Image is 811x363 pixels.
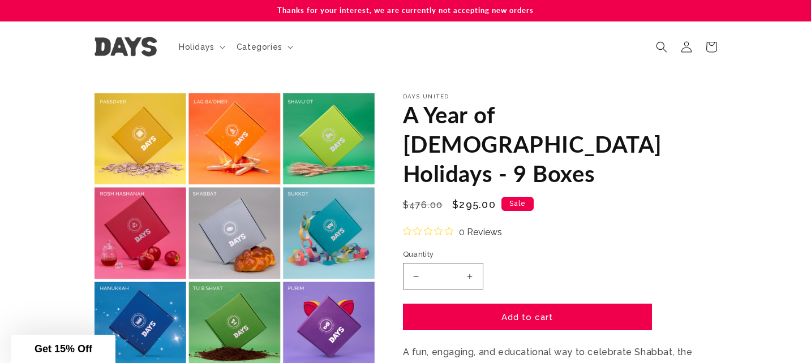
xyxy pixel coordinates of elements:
span: Holidays [179,42,214,52]
summary: Holidays [172,35,230,59]
img: Days United [95,37,157,57]
span: Sale [501,197,534,211]
button: Rated 0 out of 5 stars from 0 reviews. Jump to reviews. [403,223,502,240]
span: Categories [237,42,282,52]
label: Quantity [403,249,612,260]
button: Add to cart [403,304,652,330]
summary: Search [649,34,674,59]
span: $295.00 [452,197,496,212]
span: 0 Reviews [459,223,502,240]
h1: A Year of [DEMOGRAPHIC_DATA] Holidays - 9 Boxes [403,100,717,188]
s: $476.00 [403,198,443,212]
p: Days United [403,93,717,100]
summary: Categories [230,35,298,59]
span: Get 15% Off [35,343,92,355]
div: Get 15% Off [11,335,115,363]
